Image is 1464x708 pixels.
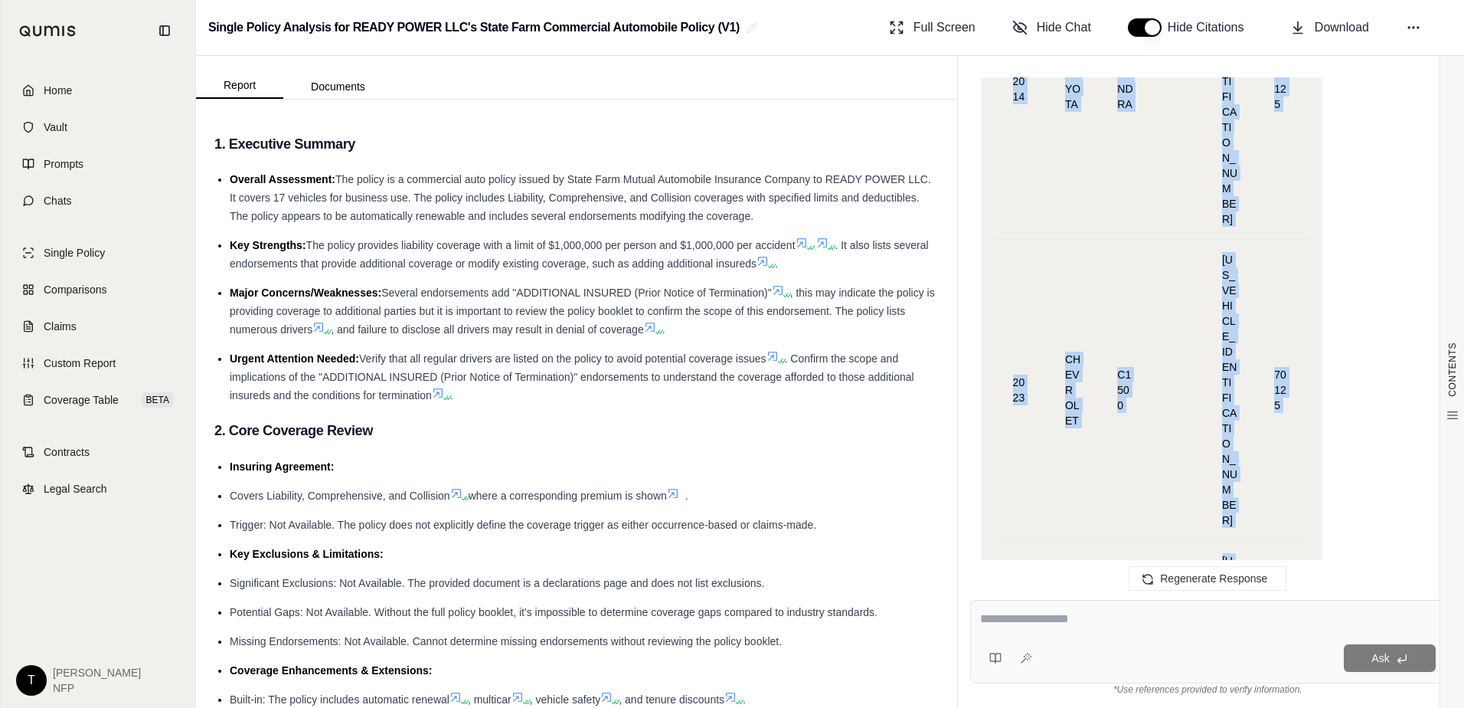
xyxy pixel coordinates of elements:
span: Chats [44,193,72,208]
span: 70125 [1274,67,1286,110]
span: , vehicle safety [530,693,601,706]
span: Legal Search [44,481,107,497]
button: Hide Chat [1006,12,1097,43]
span: . Confirm the scope and implications of the "ADDITIONAL INSURED (Prior Notice of Termination)" en... [230,352,914,402]
span: [PERSON_NAME] [53,665,141,680]
span: Several endorsements add "ADDITIONAL INSURED (Prior Notice of Termination)" [381,287,771,299]
a: Single Policy [10,236,186,270]
span: Covers Liability, Comprehensive, and Collision [230,490,450,502]
span: The policy is a commercial auto policy issued by State Farm Mutual Automobile Insurance Company t... [230,173,931,222]
a: Coverage TableBETA [10,383,186,417]
span: NFP [53,680,141,696]
span: Comparisons [44,282,106,297]
span: CONTENTS [1446,343,1459,397]
span: Contracts [44,444,90,460]
span: [US_VEHICLE_IDENTIFICATION_NUMBER] [1222,254,1237,526]
button: Regenerate Response [1129,566,1286,591]
h3: 1. Executive Summary [214,130,939,158]
a: Prompts [10,147,186,181]
button: Full Screen [883,12,982,43]
button: Ask [1344,644,1436,672]
span: CHEVROLET [1065,353,1080,427]
span: , and tenure discounts [619,693,724,706]
span: Urgent Attention Needed: [230,352,359,365]
span: Coverage Enhancements & Extensions: [230,664,433,677]
span: , this may indicate the policy is providing coverage to additional parties but it is important to... [230,287,935,336]
span: Major Concerns/Weaknesses: [230,287,381,299]
span: . [662,323,665,336]
span: BETA [142,392,174,408]
div: T [16,665,47,696]
button: Collapse sidebar [152,18,177,43]
span: Custom Report [44,356,116,371]
span: Vault [44,120,67,135]
span: Claims [44,319,77,334]
span: Coverage Table [44,392,119,408]
span: , multicar [468,693,511,706]
span: Single Policy [44,245,105,261]
span: Prompts [44,156,83,172]
span: Key Exclusions & Limitations: [230,548,384,560]
a: Vault [10,110,186,144]
span: Insuring Agreement: [230,461,334,473]
span: 2014 [1013,75,1025,103]
a: Contracts [10,435,186,469]
span: . [450,389,453,402]
a: Comparisons [10,273,186,306]
span: 2023 [1013,376,1025,404]
a: Legal Search [10,472,186,506]
a: Home [10,74,186,107]
button: Report [196,73,283,99]
span: Trigger: Not Available. The policy does not explicitly define the coverage trigger as either occu... [230,519,816,531]
span: C1500 [1117,369,1131,411]
span: . [685,490,688,502]
span: Full Screen [913,18,975,37]
span: Hide Chat [1037,18,1091,37]
span: Built-in: The policy includes automatic renewal [230,693,449,706]
span: Download [1315,18,1369,37]
span: Home [44,83,72,98]
a: Claims [10,310,186,343]
span: Key Strengths: [230,239,306,251]
img: Qumis Logo [19,25,77,37]
span: 70125 [1274,369,1286,411]
button: Download [1284,12,1375,43]
span: , and failure to disclose all drivers may result in denial of coverage [331,323,644,336]
span: . [743,693,746,706]
span: Hide Citations [1168,18,1253,37]
a: Custom Report [10,346,186,380]
span: The policy provides liability coverage with a limit of $1,000,000 per person and $1,000,000 per a... [306,239,796,251]
span: Significant Exclusions: Not Available. The provided document is a declarations page and does not ... [230,577,764,589]
h3: 2. Core Coverage Review [214,417,939,444]
span: Potential Gaps: Not Available. Without the full policy booklet, it's impossible to determine cove... [230,606,877,618]
span: TOYOTA [1065,67,1080,110]
span: . [775,257,778,270]
h2: Single Policy Analysis for READY POWER LLC's State Farm Commercial Automobile Policy (V1) [208,14,740,41]
span: Verify that all regular drivers are listed on the policy to avoid potential coverage issues [359,352,766,365]
span: Missing Endorsements: Not Available. Cannot determine missing endorsements without reviewing the ... [230,635,782,647]
span: Ask [1371,652,1389,664]
div: *Use references provided to verify information. [970,683,1446,696]
button: Documents [283,74,393,99]
span: where a corresponding premium is shown [469,490,667,502]
a: Chats [10,184,186,218]
span: TUNDRA [1117,67,1132,110]
span: Regenerate Response [1160,572,1267,585]
span: Overall Assessment: [230,173,335,185]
